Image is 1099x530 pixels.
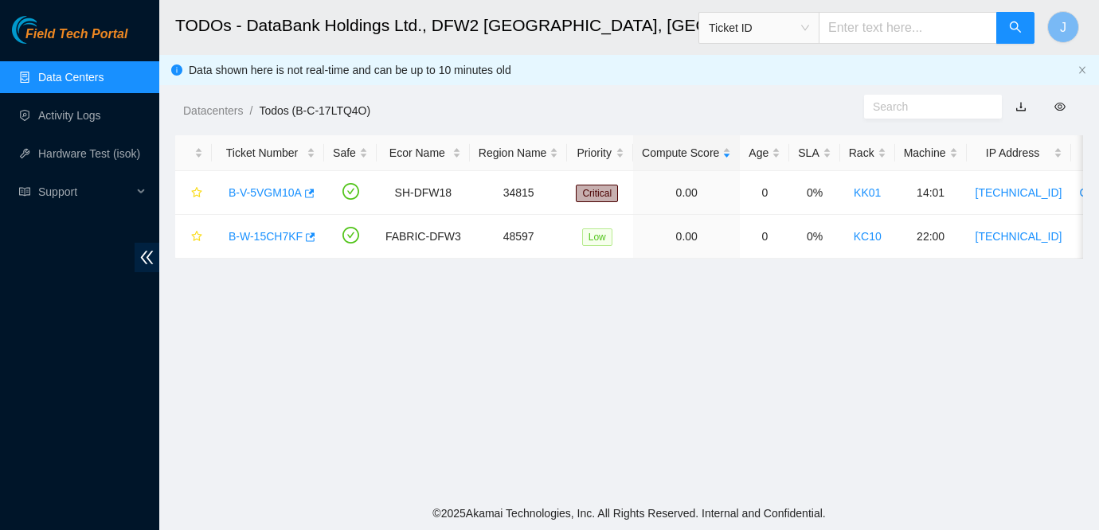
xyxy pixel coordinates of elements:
span: search [1009,21,1022,36]
a: Activity Logs [38,109,101,122]
td: 0% [789,171,839,215]
footer: © 2025 Akamai Technologies, Inc. All Rights Reserved. Internal and Confidential. [159,497,1099,530]
input: Enter text here... [819,12,997,44]
button: star [184,224,203,249]
td: 22:00 [895,215,967,259]
button: J [1047,11,1079,43]
a: Akamai TechnologiesField Tech Portal [12,29,127,49]
td: 34815 [470,171,568,215]
span: read [19,186,30,197]
span: Ticket ID [709,16,809,40]
a: Todos (B-C-17LTQ4O) [259,104,370,117]
a: B-W-15CH7KF [229,230,303,243]
span: Support [38,176,132,208]
a: Data Centers [38,71,104,84]
a: Hardware Test (isok) [38,147,140,160]
input: Search [873,98,980,115]
button: download [1003,94,1038,119]
span: double-left [135,243,159,272]
span: Low [582,228,612,246]
a: download [1015,100,1027,113]
img: Akamai Technologies [12,16,80,44]
td: 0 [740,215,789,259]
td: 0% [789,215,839,259]
span: Field Tech Portal [25,27,127,42]
span: eye [1054,101,1066,112]
span: J [1060,18,1066,37]
td: 0 [740,171,789,215]
button: close [1077,65,1087,76]
a: [TECHNICAL_ID] [976,186,1062,199]
td: SH-DFW18 [377,171,470,215]
span: check-circle [342,227,359,244]
span: / [249,104,252,117]
a: KC10 [854,230,882,243]
button: star [184,180,203,205]
a: Datacenters [183,104,243,117]
a: B-V-5VGM10A [229,186,302,199]
span: star [191,187,202,200]
span: close [1077,65,1087,75]
td: 14:01 [895,171,967,215]
span: check-circle [342,183,359,200]
td: 48597 [470,215,568,259]
a: KK01 [854,186,881,199]
td: 0.00 [633,171,740,215]
a: [TECHNICAL_ID] [976,230,1062,243]
span: Critical [576,185,618,202]
button: search [996,12,1034,44]
span: star [191,231,202,244]
td: FABRIC-DFW3 [377,215,470,259]
td: 0.00 [633,215,740,259]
